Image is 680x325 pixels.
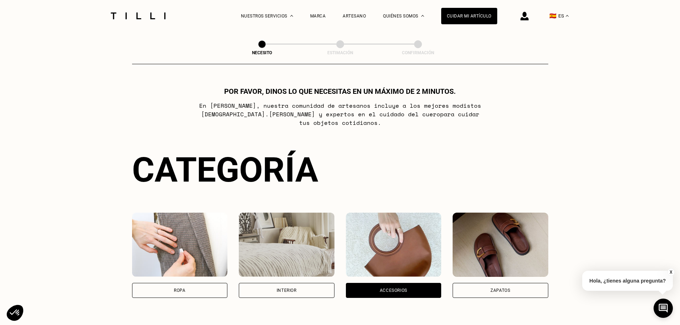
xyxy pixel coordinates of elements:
[343,14,366,19] a: Artesano
[277,288,297,293] div: Interior
[566,15,569,17] img: menu déroulant
[346,213,442,277] img: Accesorios
[174,288,185,293] div: Ropa
[441,8,497,24] a: Cuidar mi artículo
[290,15,293,17] img: Menú desplegable
[380,288,407,293] div: Accesorios
[490,288,510,293] div: Zapatos
[239,213,334,277] img: Interior
[132,150,548,190] div: Categoría
[520,12,529,20] img: Icono de inicio de sesión
[549,12,556,19] span: 🇪🇸
[224,87,456,96] h1: Por favor, dinos lo que necesitas en un máximo de 2 minutos.
[421,15,424,17] img: Menú desplegable sobre
[582,271,673,291] p: Hola, ¿tienes alguna pregunta?
[453,213,548,277] img: Zapatos
[310,14,326,19] a: Marca
[132,213,228,277] img: Ropa
[304,50,376,55] div: Estimación
[382,50,454,55] div: Confirmación
[226,50,298,55] div: Necesito
[668,268,675,276] button: X
[198,101,482,127] p: En [PERSON_NAME], nuestra comunidad de artesanos incluye a los mejores modistos [DEMOGRAPHIC_DATA...
[108,12,168,19] img: Servicio de sastrería Tilli logo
